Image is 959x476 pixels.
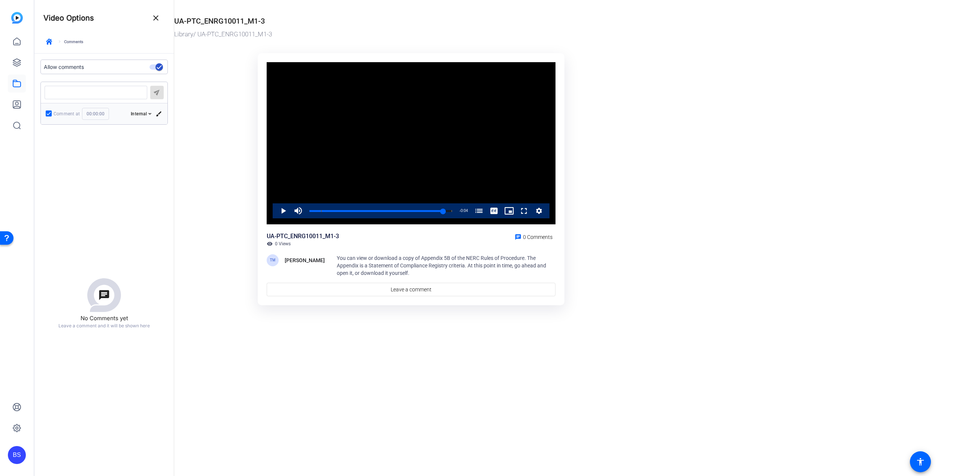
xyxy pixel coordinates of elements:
[461,209,468,213] span: 0:04
[512,232,556,241] a: 0 Comments
[276,203,291,218] button: Play
[459,209,460,213] span: -
[11,12,23,24] img: blue-gradient.svg
[517,203,532,218] button: Fullscreen
[174,30,644,39] div: / UA-PTC_ENRG10011_M1-3
[515,234,521,240] mat-icon: chat
[487,203,502,218] button: Captions
[267,254,279,266] div: TM
[81,314,128,323] p: No Comments yet
[502,203,517,218] button: Picture-in-Picture
[54,110,80,118] label: Comment at
[309,210,452,212] div: Progress Bar
[174,15,265,27] div: UA-PTC_ENRG10011_M1-3
[174,30,193,38] a: Library
[98,289,110,301] mat-icon: chat
[291,203,306,218] button: Mute
[285,256,325,265] div: [PERSON_NAME]
[916,457,925,466] mat-icon: accessibility
[8,446,26,464] div: BS
[267,283,556,296] a: Leave a comment
[267,232,339,241] div: UA-PTC_ENRG10011_M1-3
[267,62,556,225] div: Video Player
[391,286,432,294] span: Leave a comment
[58,323,150,329] p: Leave a comment and it will be shown here
[155,110,162,117] mat-icon: brush
[131,111,147,116] span: Internal
[523,234,553,240] span: 0 Comments
[267,241,273,247] mat-icon: visibility
[337,255,546,276] span: You can view or download a copy of Appendix 5B of the NERC Rules of Procedure. The Appendix is a ...
[43,13,94,22] h4: Video Options
[472,203,487,218] button: Chapters
[151,13,160,22] mat-icon: close
[44,63,84,71] span: Allow comments
[275,241,291,247] span: 0 Views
